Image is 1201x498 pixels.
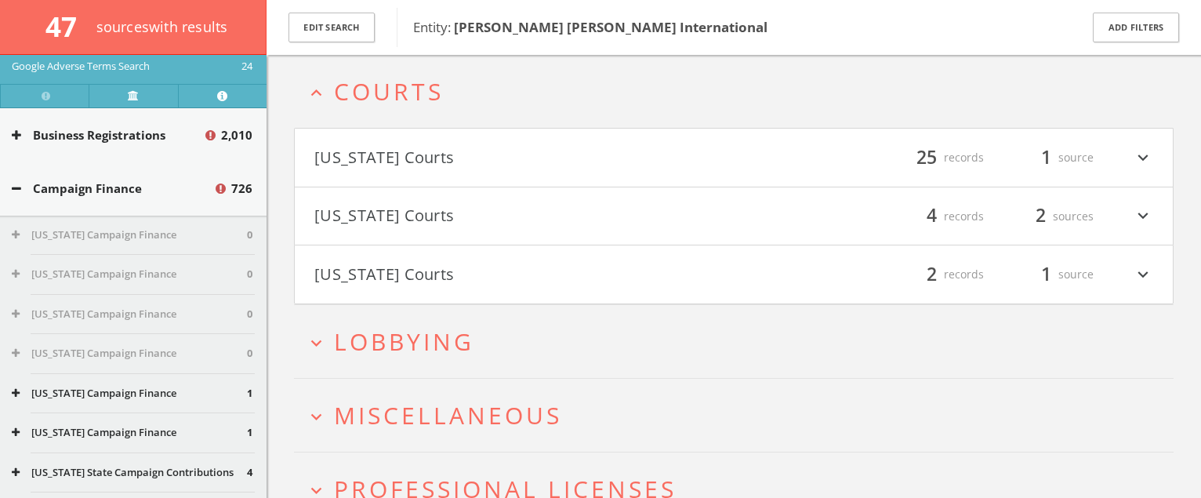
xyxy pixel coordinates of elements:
button: expand_lessCourts [306,78,1174,104]
button: [US_STATE] State Campaign Contributions [12,465,247,481]
button: Google Adverse Terms Search [12,59,241,75]
button: expand_moreLobbying [306,329,1174,354]
span: 1 [247,425,252,441]
span: 0 [247,307,252,322]
span: 2 [920,260,944,288]
button: Add Filters [1093,13,1179,43]
div: source [1000,261,1094,288]
span: Courts [334,75,444,107]
span: 4 [920,202,944,230]
button: [US_STATE] Courts [314,261,734,288]
div: source [1000,144,1094,171]
i: expand_more [306,406,327,427]
button: [US_STATE] Campaign Finance [12,346,247,362]
b: [PERSON_NAME] [PERSON_NAME] International [454,18,767,36]
button: [US_STATE] Campaign Finance [12,307,247,322]
div: records [890,203,984,230]
a: Verify at source [89,84,177,107]
span: 4 [247,465,252,481]
span: 1 [1034,144,1058,171]
button: [US_STATE] Courts [314,203,734,230]
i: expand_more [1133,203,1153,230]
span: 24 [241,59,252,75]
span: 0 [247,346,252,362]
button: [US_STATE] Campaign Finance [12,267,247,282]
div: records [890,144,984,171]
span: 25 [909,144,944,171]
button: [US_STATE] Campaign Finance [12,425,247,441]
i: expand_more [1133,144,1153,171]
span: Entity: [413,18,767,36]
span: 726 [231,180,252,198]
i: expand_more [306,333,327,354]
span: 1 [1034,260,1058,288]
button: expand_moreMiscellaneous [306,402,1174,428]
button: [US_STATE] Campaign Finance [12,227,247,243]
button: Edit Search [288,13,375,43]
span: 47 [45,8,90,45]
i: expand_less [306,82,327,104]
div: records [890,261,984,288]
span: Lobbying [334,325,474,358]
span: 0 [247,267,252,282]
span: source s with results [96,17,228,36]
button: Campaign Finance [12,180,213,198]
i: expand_more [1133,261,1153,288]
span: 2 [1029,202,1053,230]
span: 0 [247,227,252,243]
button: [US_STATE] Courts [314,144,734,171]
span: Miscellaneous [334,399,562,431]
button: [US_STATE] Campaign Finance [12,386,247,402]
span: 2,010 [221,126,252,144]
button: Business Registrations [12,126,203,144]
span: 1 [247,386,252,402]
div: sources [1000,203,1094,230]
